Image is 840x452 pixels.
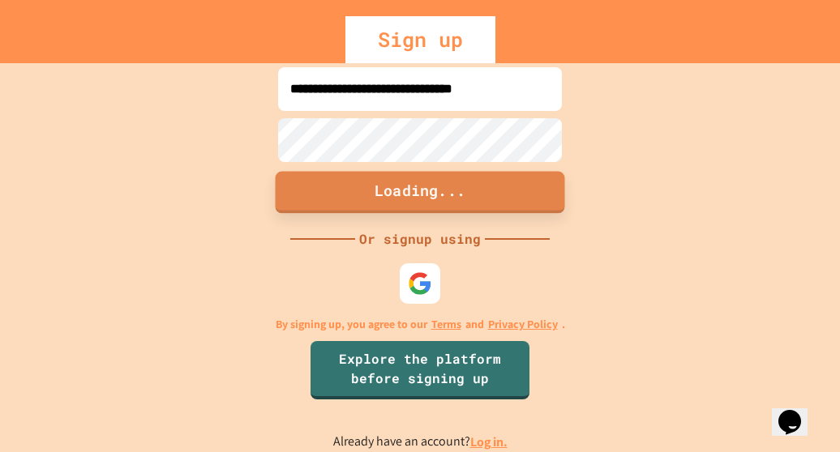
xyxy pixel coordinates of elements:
a: Terms [431,316,461,333]
p: Already have an account? [333,432,508,452]
div: Sign up [345,16,495,63]
a: Privacy Policy [488,316,558,333]
a: Explore the platform before signing up [311,341,529,399]
img: google-icon.svg [408,271,432,296]
p: By signing up, you agree to our and . [276,316,565,333]
a: Log in. [470,433,508,450]
iframe: chat widget [772,387,824,436]
div: Or signup using [355,229,485,249]
button: Loading... [276,171,565,213]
